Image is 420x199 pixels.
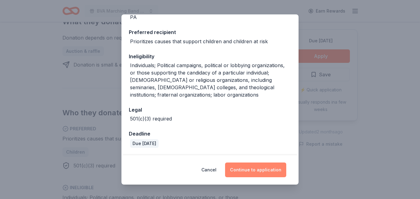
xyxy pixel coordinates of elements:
div: Deadline [129,130,291,138]
div: Due [DATE] [130,139,159,148]
button: Cancel [201,163,216,177]
div: Prioritizes causes that support children and children at risk [130,38,268,45]
button: Continue to application [225,163,286,177]
div: Preferred recipient [129,28,291,36]
div: Ineligibility [129,52,291,60]
div: PA [130,13,137,21]
div: 501(c)(3) required [130,115,172,122]
div: Individuals; Political campaigns, political or lobbying organizations, or those supporting the ca... [130,62,291,98]
div: Legal [129,106,291,114]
